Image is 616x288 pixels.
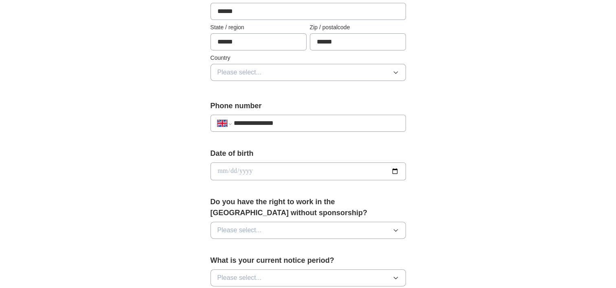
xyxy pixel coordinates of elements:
span: Please select... [217,68,262,77]
span: Please select... [217,225,262,235]
label: Do you have the right to work in the [GEOGRAPHIC_DATA] without sponsorship? [210,196,406,218]
label: Date of birth [210,148,406,159]
label: State / region [210,23,307,32]
label: Phone number [210,100,406,111]
label: What is your current notice period? [210,255,406,266]
label: Country [210,54,406,62]
span: Please select... [217,273,262,283]
button: Please select... [210,64,406,81]
button: Please select... [210,222,406,239]
label: Zip / postalcode [310,23,406,32]
button: Please select... [210,269,406,286]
